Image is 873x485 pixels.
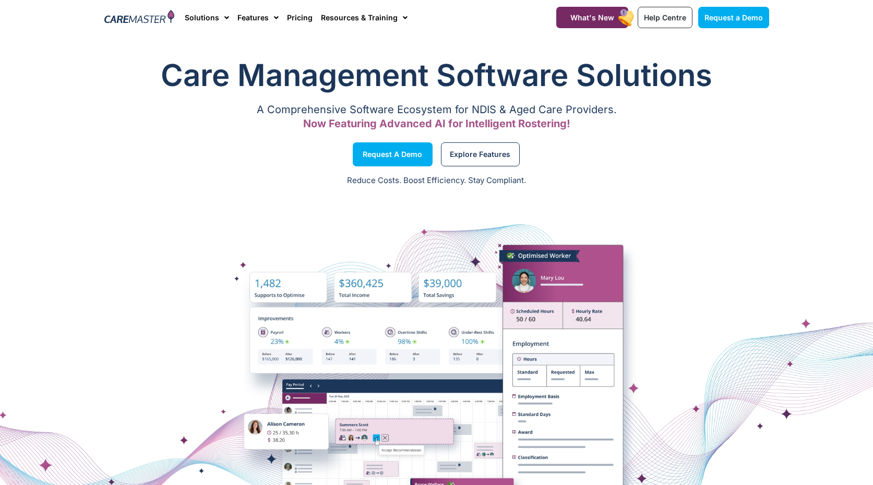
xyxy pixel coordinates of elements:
[353,142,433,166] a: Request a Demo
[644,13,686,22] span: Help Centre
[450,152,510,157] span: Explore Features
[570,13,614,22] span: What's New
[698,7,769,28] a: Request a Demo
[441,142,520,166] a: Explore Features
[303,117,570,130] span: Now Featuring Advanced AI for Intelligent Rostering!
[638,7,692,28] a: Help Centre
[104,10,175,26] img: CareMaster Logo
[104,54,769,96] h1: Care Management Software Solutions
[104,106,769,113] p: A Comprehensive Software Ecosystem for NDIS & Aged Care Providers.
[363,152,422,157] span: Request a Demo
[556,7,628,28] a: What's New
[6,175,867,187] p: Reduce Costs. Boost Efficiency. Stay Compliant.
[704,13,763,22] span: Request a Demo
